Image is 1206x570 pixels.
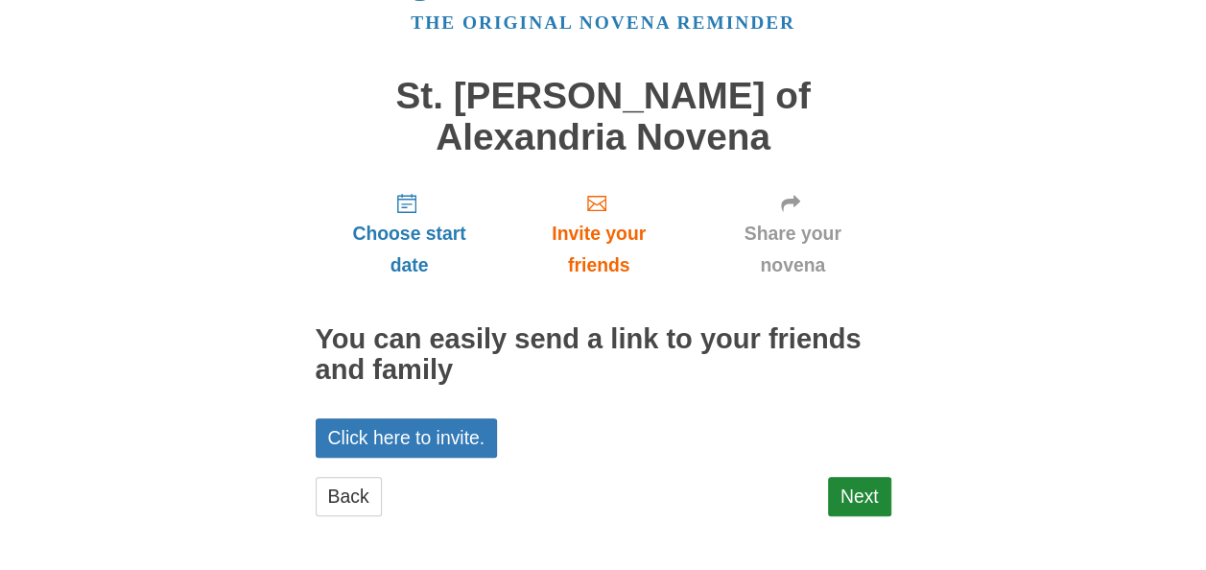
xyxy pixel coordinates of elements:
a: Back [316,477,382,516]
span: Share your novena [714,218,872,281]
span: Choose start date [335,218,485,281]
h1: St. [PERSON_NAME] of Alexandria Novena [316,76,891,157]
a: Click here to invite. [316,418,498,458]
a: Invite your friends [503,177,694,291]
a: The original novena reminder [411,12,795,33]
a: Share your novena [695,177,891,291]
a: Choose start date [316,177,504,291]
a: Next [828,477,891,516]
span: Invite your friends [522,218,674,281]
h2: You can easily send a link to your friends and family [316,324,891,386]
